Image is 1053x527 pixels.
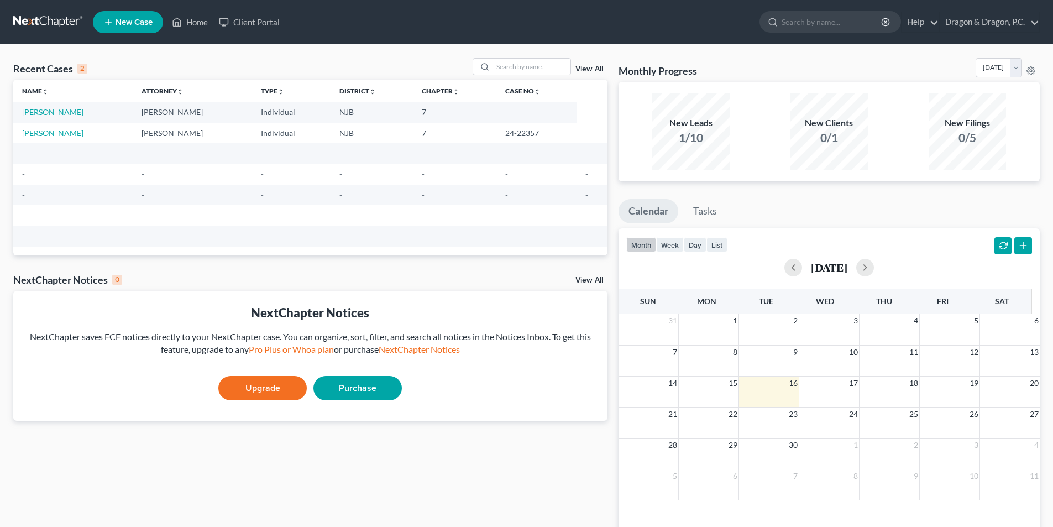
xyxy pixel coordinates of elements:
[142,232,144,241] span: -
[848,408,859,421] span: 24
[683,199,727,223] a: Tasks
[732,314,738,327] span: 1
[902,12,939,32] a: Help
[422,149,425,158] span: -
[968,377,979,390] span: 19
[585,190,588,200] span: -
[908,408,919,421] span: 25
[790,117,868,129] div: New Clients
[505,87,541,95] a: Case Nounfold_more
[13,273,122,286] div: NextChapter Notices
[534,88,541,95] i: unfold_more
[42,88,49,95] i: unfold_more
[1033,314,1040,327] span: 6
[22,304,599,321] div: NextChapter Notices
[22,107,83,117] a: [PERSON_NAME]
[505,149,508,158] span: -
[973,314,979,327] span: 5
[913,469,919,483] span: 9
[252,123,331,143] td: Individual
[261,190,264,200] span: -
[166,12,213,32] a: Home
[706,237,727,252] button: list
[1029,408,1040,421] span: 27
[142,149,144,158] span: -
[213,12,285,32] a: Client Portal
[22,169,25,179] span: -
[968,346,979,359] span: 12
[142,190,144,200] span: -
[313,376,402,400] a: Purchase
[929,117,1006,129] div: New Filings
[261,169,264,179] span: -
[22,211,25,220] span: -
[968,469,979,483] span: 10
[261,211,264,220] span: -
[788,408,799,421] span: 23
[331,123,412,143] td: NJB
[116,18,153,27] span: New Case
[1029,469,1040,483] span: 11
[142,211,144,220] span: -
[929,129,1006,146] div: 0/5
[369,88,376,95] i: unfold_more
[792,314,799,327] span: 2
[626,237,656,252] button: month
[22,331,599,356] div: NextChapter saves ECF notices directly to your NextChapter case. You can organize, sort, filter, ...
[413,123,496,143] td: 7
[422,232,425,241] span: -
[652,129,730,146] div: 1/10
[619,199,678,223] a: Calendar
[379,344,460,354] a: NextChapter Notices
[782,12,883,32] input: Search by name...
[792,346,799,359] span: 9
[493,59,570,75] input: Search by name...
[339,169,342,179] span: -
[249,344,334,354] a: Pro Plus or Whoa plan
[453,88,459,95] i: unfold_more
[339,149,342,158] span: -
[852,469,859,483] span: 8
[22,128,83,138] a: [PERSON_NAME]
[652,117,730,129] div: New Leads
[1029,377,1040,390] span: 20
[422,87,459,95] a: Chapterunfold_more
[585,211,588,220] span: -
[913,439,919,452] span: 2
[619,64,697,77] h3: Monthly Progress
[852,314,859,327] span: 3
[995,296,1009,306] span: Sat
[422,169,425,179] span: -
[505,211,508,220] span: -
[133,123,252,143] td: [PERSON_NAME]
[792,469,799,483] span: 7
[727,439,738,452] span: 29
[339,87,376,95] a: Districtunfold_more
[77,64,87,74] div: 2
[667,439,678,452] span: 28
[505,190,508,200] span: -
[876,296,892,306] span: Thu
[667,408,678,421] span: 21
[968,408,979,421] span: 26
[848,377,859,390] span: 17
[684,237,706,252] button: day
[732,346,738,359] span: 8
[811,262,847,273] h2: [DATE]
[112,275,122,285] div: 0
[788,439,799,452] span: 30
[505,232,508,241] span: -
[252,102,331,122] td: Individual
[22,190,25,200] span: -
[667,377,678,390] span: 14
[218,376,307,400] a: Upgrade
[575,65,603,73] a: View All
[672,469,678,483] span: 5
[505,169,508,179] span: -
[788,377,799,390] span: 16
[261,232,264,241] span: -
[667,314,678,327] span: 31
[937,296,949,306] span: Fri
[422,190,425,200] span: -
[261,87,284,95] a: Typeunfold_more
